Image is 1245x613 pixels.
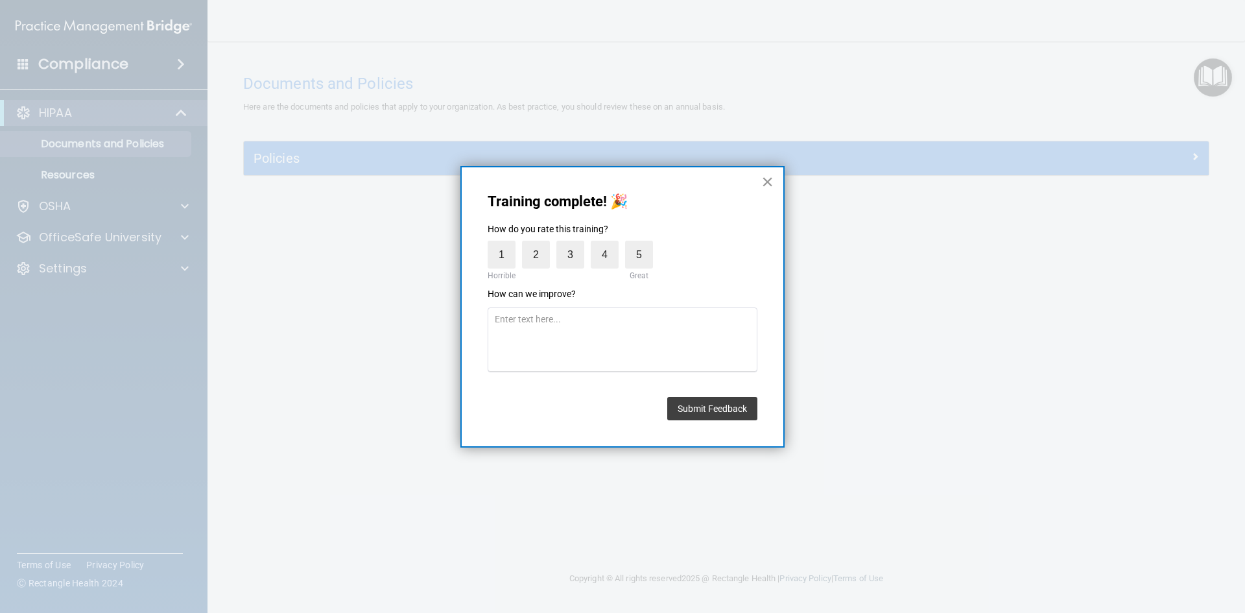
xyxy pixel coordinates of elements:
[488,223,757,236] p: How do you rate this training?
[625,241,653,269] label: 5
[591,241,619,269] label: 4
[522,241,550,269] label: 2
[488,288,757,301] p: How can we improve?
[556,241,584,269] label: 3
[667,397,757,420] button: Submit Feedback
[484,269,519,283] div: Horrible
[488,193,757,210] p: Training complete! 🎉
[625,269,653,283] div: Great
[761,171,774,192] button: Close
[488,241,516,269] label: 1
